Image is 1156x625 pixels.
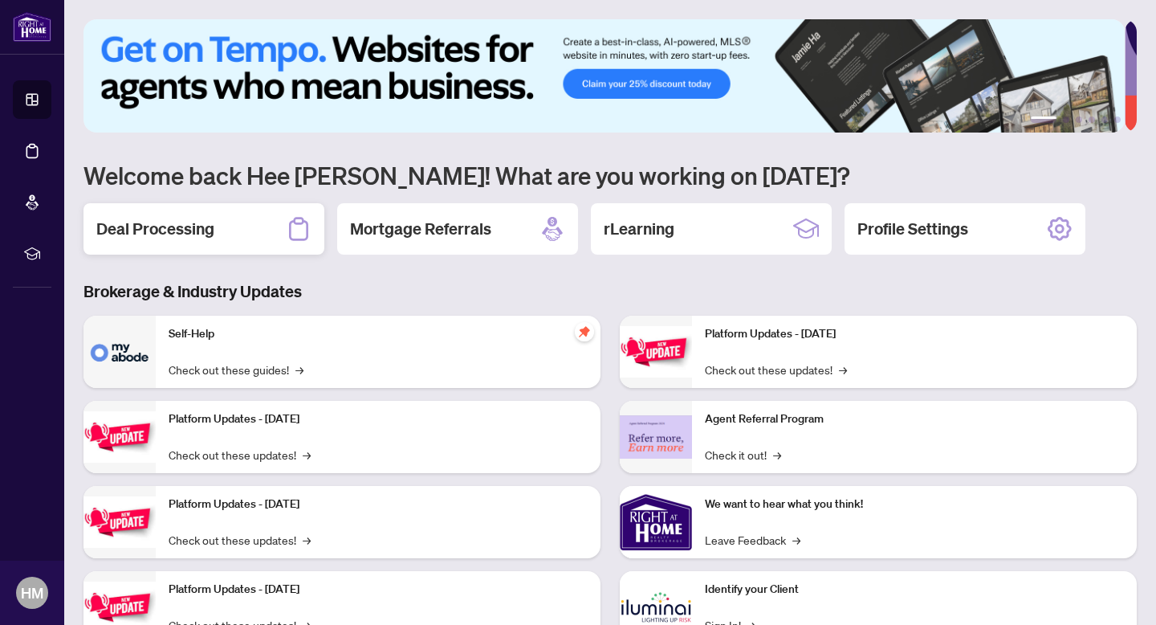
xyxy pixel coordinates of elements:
h2: Profile Settings [857,218,968,240]
h2: Deal Processing [96,218,214,240]
p: Platform Updates - [DATE] [169,496,588,513]
img: logo [13,12,51,42]
h1: Welcome back Hee [PERSON_NAME]! What are you working on [DATE]? [83,160,1137,190]
img: Platform Updates - July 21, 2025 [83,496,156,547]
button: 3 [1076,116,1082,123]
img: Platform Updates - June 23, 2025 [620,326,692,377]
p: Self-Help [169,325,588,343]
img: Slide 0 [83,19,1125,133]
img: Self-Help [83,316,156,388]
p: We want to hear what you think! [705,496,1124,513]
span: → [303,531,311,549]
p: Platform Updates - [DATE] [169,411,588,428]
span: HM [21,582,43,604]
button: 6 [1114,116,1121,123]
span: → [303,446,311,464]
p: Identify your Client [705,581,1124,598]
a: Check out these updates!→ [169,446,311,464]
button: 1 [1031,116,1056,123]
p: Platform Updates - [DATE] [169,581,588,598]
a: Check out these guides!→ [169,361,303,378]
a: Check out these updates!→ [705,361,847,378]
img: Agent Referral Program [620,415,692,460]
p: Platform Updates - [DATE] [705,325,1124,343]
span: pushpin [575,322,594,341]
p: Agent Referral Program [705,411,1124,428]
a: Check it out!→ [705,446,781,464]
h2: rLearning [604,218,674,240]
button: 5 [1101,116,1108,123]
img: Platform Updates - September 16, 2025 [83,411,156,462]
a: Leave Feedback→ [705,531,800,549]
img: We want to hear what you think! [620,486,692,558]
h3: Brokerage & Industry Updates [83,280,1137,303]
span: → [295,361,303,378]
span: → [792,531,800,549]
h2: Mortgage Referrals [350,218,491,240]
button: 2 [1063,116,1069,123]
button: 4 [1089,116,1095,123]
span: → [773,446,781,464]
a: Check out these updates!→ [169,531,311,549]
span: → [839,361,847,378]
